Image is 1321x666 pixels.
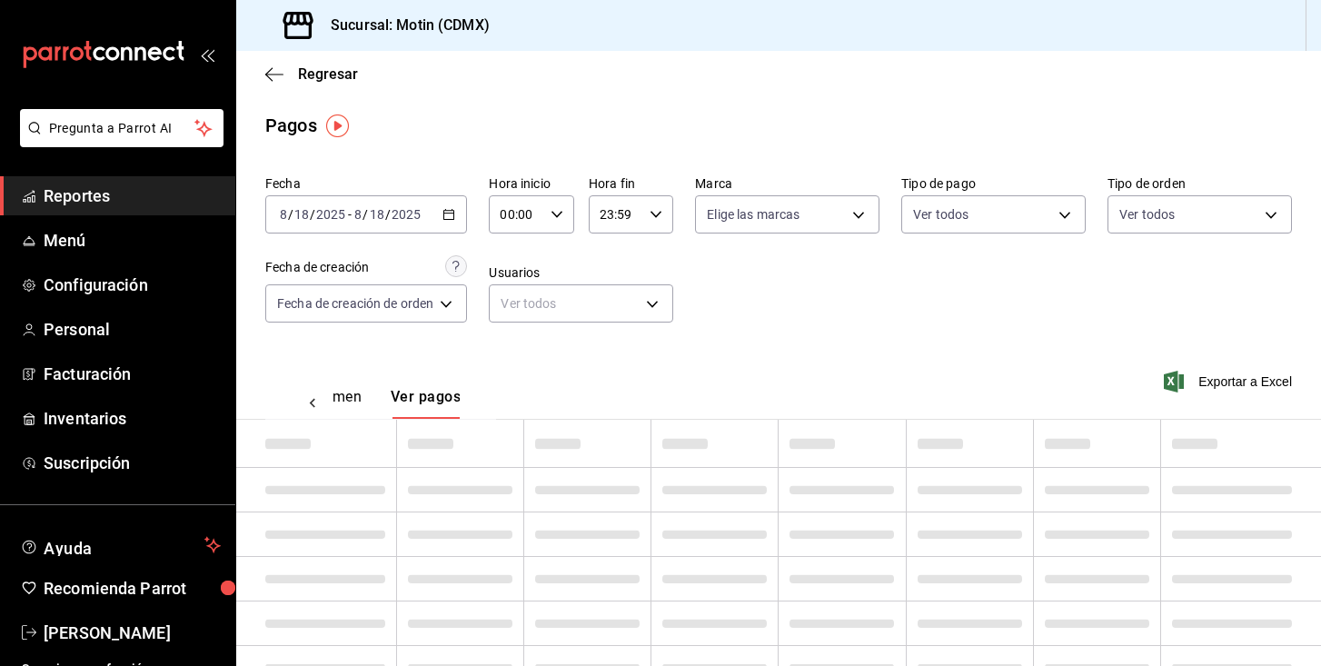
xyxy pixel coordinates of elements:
[1119,205,1175,224] span: Ver todos
[489,177,573,190] label: Hora inicio
[265,177,467,190] label: Fecha
[316,15,490,36] h3: Sucursal: Motin (CDMX)
[310,207,315,222] span: /
[44,317,221,342] span: Personal
[695,177,879,190] label: Marca
[353,207,363,222] input: --
[391,207,422,222] input: ----
[44,534,197,556] span: Ayuda
[489,284,673,323] div: Ver todos
[315,207,346,222] input: ----
[265,65,358,83] button: Regresar
[44,451,221,475] span: Suscripción
[363,207,368,222] span: /
[13,132,223,151] a: Pregunta a Parrot AI
[288,207,293,222] span: /
[326,114,349,137] img: Tooltip marker
[44,184,221,208] span: Reportes
[1167,371,1292,393] button: Exportar a Excel
[369,207,385,222] input: --
[44,621,221,645] span: [PERSON_NAME]
[1107,177,1292,190] label: Tipo de orden
[277,388,406,419] div: navigation tabs
[265,258,369,277] div: Fecha de creación
[44,273,221,297] span: Configuración
[489,266,673,279] label: Usuarios
[279,207,288,222] input: --
[385,207,391,222] span: /
[293,207,310,222] input: --
[20,109,223,147] button: Pregunta a Parrot AI
[913,205,968,224] span: Ver todos
[589,177,673,190] label: Hora fin
[348,207,352,222] span: -
[44,576,221,601] span: Recomienda Parrot
[44,362,221,386] span: Facturación
[277,294,433,313] span: Fecha de creación de orden
[391,388,461,419] button: Ver pagos
[44,406,221,431] span: Inventarios
[49,119,195,138] span: Pregunta a Parrot AI
[200,47,214,62] button: open_drawer_menu
[265,112,317,139] div: Pagos
[298,65,358,83] span: Regresar
[44,228,221,253] span: Menú
[901,177,1086,190] label: Tipo de pago
[707,205,800,224] span: Elige las marcas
